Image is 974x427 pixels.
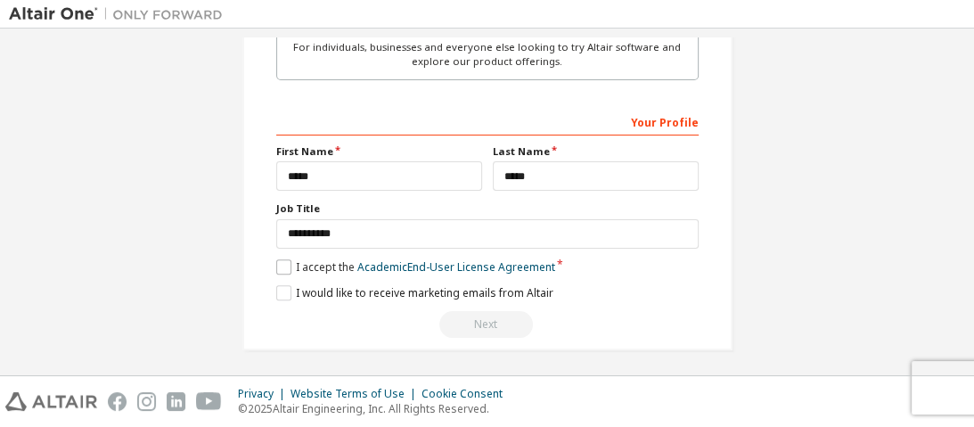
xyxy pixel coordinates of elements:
label: I accept the [276,259,555,275]
div: For individuals, businesses and everyone else looking to try Altair software and explore our prod... [288,40,687,69]
img: youtube.svg [196,392,222,411]
div: Email already exists [276,311,699,338]
img: facebook.svg [108,392,127,411]
label: Job Title [276,201,699,216]
div: Your Profile [276,107,699,135]
img: Altair One [9,5,232,23]
a: Academic End-User License Agreement [357,259,555,275]
div: Privacy [238,387,291,401]
div: Cookie Consent [422,387,513,401]
p: © 2025 Altair Engineering, Inc. All Rights Reserved. [238,401,513,416]
img: altair_logo.svg [5,392,97,411]
label: First Name [276,144,482,159]
label: Last Name [493,144,699,159]
img: instagram.svg [137,392,156,411]
div: Website Terms of Use [291,387,422,401]
label: I would like to receive marketing emails from Altair [276,285,553,300]
img: linkedin.svg [167,392,185,411]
